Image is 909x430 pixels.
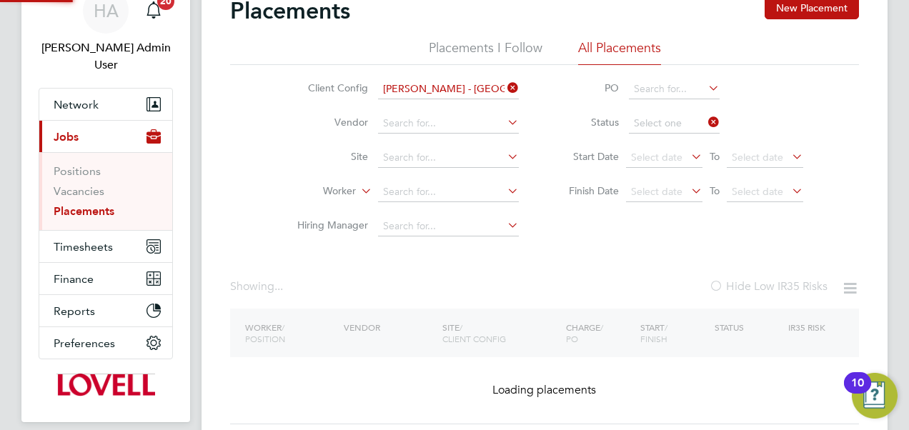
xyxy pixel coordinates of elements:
li: Placements I Follow [429,39,542,65]
span: Network [54,98,99,111]
div: Jobs [39,152,172,230]
input: Search for... [378,182,519,202]
input: Search for... [378,114,519,134]
button: Finance [39,263,172,294]
span: Select date [732,185,783,198]
input: Search for... [378,148,519,168]
a: Vacancies [54,184,104,198]
div: 10 [851,383,864,401]
span: Preferences [54,336,115,350]
label: Vendor [286,116,368,129]
label: Worker [274,184,356,199]
span: Reports [54,304,95,318]
a: Placements [54,204,114,218]
label: Status [555,116,619,129]
button: Network [39,89,172,120]
button: Preferences [39,327,172,359]
img: lovell-logo-retina.png [56,374,154,396]
label: Start Date [555,150,619,163]
span: HA [94,1,119,20]
button: Open Resource Center, 10 new notifications [852,373,898,419]
label: Site [286,150,368,163]
input: Search for... [378,216,519,236]
a: Positions [54,164,101,178]
input: Select one [629,114,720,134]
label: Client Config [286,81,368,94]
span: Hays Admin User [39,39,173,74]
label: Hiring Manager [286,219,368,231]
span: ... [274,279,283,294]
label: Finish Date [555,184,619,197]
span: Finance [54,272,94,286]
button: Timesheets [39,231,172,262]
span: Select date [732,151,783,164]
span: Timesheets [54,240,113,254]
input: Search for... [378,79,519,99]
label: PO [555,81,619,94]
button: Reports [39,295,172,326]
input: Search for... [629,79,720,99]
span: Jobs [54,130,79,144]
li: All Placements [578,39,661,65]
label: Hide Low IR35 Risks [709,279,828,294]
button: Jobs [39,121,172,152]
a: Go to home page [39,374,173,396]
div: Showing [230,279,286,294]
